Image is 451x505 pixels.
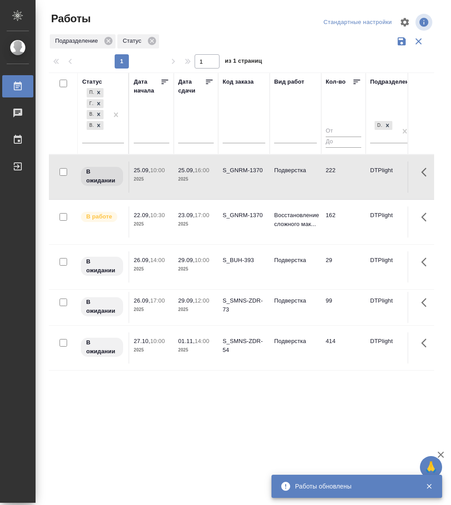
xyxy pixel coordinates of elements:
[87,110,94,119] div: В ожидании
[178,346,214,355] p: 2025
[87,121,94,130] div: В работе
[50,34,116,48] div: Подразделение
[49,12,91,26] span: Работы
[55,36,101,45] p: Подразделение
[274,77,304,86] div: Вид работ
[178,167,195,174] p: 25.09,
[86,98,104,109] div: Подбор, Готов к работе, В ожидании, В работе
[86,87,104,98] div: Подбор, Готов к работе, В ожидании, В работе
[321,332,366,364] td: 414
[178,338,195,344] p: 01.11,
[416,332,437,354] button: Здесь прячутся важные кнопки
[393,33,410,50] button: Сохранить фильтры
[420,456,442,478] button: 🙏
[223,256,265,265] div: S_BUH-393
[366,206,417,238] td: DTPlight
[123,36,144,45] p: Статус
[150,212,165,218] p: 10:30
[195,338,209,344] p: 14:00
[86,109,104,120] div: Подбор, Готов к работе, В ожидании, В работе
[410,33,427,50] button: Сбросить фильтры
[223,296,265,314] div: S_SMNS-ZDR-73
[150,257,165,263] p: 14:00
[178,77,205,95] div: Дата сдачи
[80,256,124,277] div: Исполнитель назначен, приступать к работе пока рано
[366,251,417,283] td: DTPlight
[134,257,150,263] p: 26.09,
[223,166,265,175] div: S_GNRM-1370
[134,167,150,174] p: 25.09,
[178,297,195,304] p: 29.09,
[274,337,317,346] p: Подверстка
[134,220,169,229] p: 2025
[178,220,214,229] p: 2025
[326,137,361,148] input: До
[321,292,366,323] td: 99
[178,175,214,184] p: 2025
[86,120,104,131] div: Подбор, Готов к работе, В ожидании, В работе
[366,332,417,364] td: DTPlight
[150,297,165,304] p: 17:00
[370,77,416,86] div: Подразделение
[86,298,118,315] p: В ожидании
[82,77,102,86] div: Статус
[423,458,439,477] span: 🙏
[134,265,169,274] p: 2025
[274,256,317,265] p: Подверстка
[134,305,169,314] p: 2025
[87,99,94,109] div: Готов к работе
[87,88,94,97] div: Подбор
[416,292,437,313] button: Здесь прячутся важные кнопки
[321,162,366,193] td: 222
[134,175,169,184] p: 2025
[195,167,209,174] p: 16:00
[274,211,317,229] p: Восстановление сложного мак...
[375,121,383,130] div: DTPlight
[416,206,437,228] button: Здесь прячутся важные кнопки
[86,257,118,275] p: В ожидании
[225,56,262,69] span: из 1 страниц
[134,212,150,218] p: 22.09,
[134,346,169,355] p: 2025
[223,77,254,86] div: Код заказа
[321,206,366,238] td: 162
[274,166,317,175] p: Подверстка
[178,305,214,314] p: 2025
[223,337,265,355] div: S_SMNS-ZDR-54
[178,265,214,274] p: 2025
[321,251,366,283] td: 29
[195,257,209,263] p: 10:00
[274,296,317,305] p: Подверстка
[195,297,209,304] p: 12:00
[80,296,124,317] div: Исполнитель назначен, приступать к работе пока рано
[150,167,165,174] p: 10:00
[80,337,124,358] div: Исполнитель назначен, приступать к работе пока рано
[117,34,159,48] div: Статус
[134,338,150,344] p: 27.10,
[86,167,118,185] p: В ожидании
[134,77,160,95] div: Дата начала
[223,211,265,220] div: S_GNRM-1370
[326,126,361,137] input: От
[178,212,195,218] p: 23.09,
[134,297,150,304] p: 26.09,
[86,338,118,356] p: В ожидании
[80,211,124,223] div: Исполнитель выполняет работу
[416,162,437,183] button: Здесь прячутся важные кнопки
[374,120,393,131] div: DTPlight
[366,162,417,193] td: DTPlight
[415,14,434,31] span: Посмотреть информацию
[420,482,438,490] button: Закрыть
[295,482,412,491] div: Работы обновлены
[195,212,209,218] p: 17:00
[394,12,415,33] span: Настроить таблицу
[80,166,124,187] div: Исполнитель назначен, приступать к работе пока рано
[86,212,112,221] p: В работе
[321,16,394,29] div: split button
[178,257,195,263] p: 29.09,
[416,251,437,273] button: Здесь прячутся важные кнопки
[150,338,165,344] p: 10:00
[366,292,417,323] td: DTPlight
[326,77,346,86] div: Кол-во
